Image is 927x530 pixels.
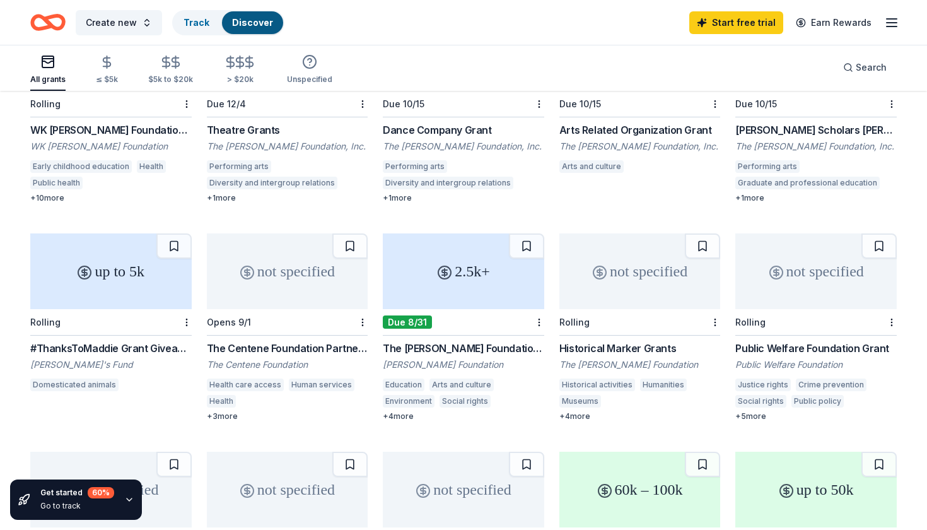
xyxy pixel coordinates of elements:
a: not specifiedRollingWK [PERSON_NAME] Foundation GrantWK [PERSON_NAME] FoundationEarly childhood e... [30,15,192,203]
div: The [PERSON_NAME] Foundation, Inc. [735,140,897,153]
div: not specified [735,233,897,309]
div: Public Welfare Foundation [735,358,897,371]
button: Create new [76,10,162,35]
div: + 1 more [207,193,368,203]
a: not specifiedRollingPublic Welfare Foundation GrantPublic Welfare FoundationJustice rightsCrime p... [735,233,897,421]
div: Human services [289,379,354,391]
div: WK [PERSON_NAME] Foundation [30,140,192,153]
div: Performing arts [735,160,800,173]
div: Theatre Grants [207,122,368,138]
div: + 1 more [383,193,544,203]
div: Arts and culture [429,379,494,391]
div: Diversity and intergroup relations [207,177,337,189]
div: Rolling [735,317,766,327]
div: Environment [383,395,434,408]
button: Unspecified [287,49,332,91]
div: Museums [559,395,601,408]
div: Go to track [40,501,114,511]
div: > $20k [223,74,257,85]
div: ≤ $5k [96,74,118,85]
div: The [PERSON_NAME] Foundation Grant [383,341,544,356]
div: + 3 more [207,411,368,421]
div: WK [PERSON_NAME] Foundation Grant [30,122,192,138]
div: up to 50k [735,452,897,527]
div: Health [207,395,236,408]
div: Due 10/15 [735,98,777,109]
div: The [PERSON_NAME] Foundation [559,358,721,371]
div: Arts and culture [559,160,624,173]
a: 15k+Due 10/15Arts Related Organization GrantThe [PERSON_NAME] Foundation, Inc.Arts and culture [559,15,721,177]
div: 60k – 100k [559,452,721,527]
div: The [PERSON_NAME] Foundation, Inc. [559,140,721,153]
a: up to 5kRolling#ThanksToMaddie Grant Giveaways[PERSON_NAME]'s FundDomesticated animals [30,233,192,395]
div: + 4 more [559,411,721,421]
div: Opens 9/1 [207,317,251,327]
div: Due 10/15 [559,98,601,109]
div: [PERSON_NAME] Scholars [PERSON_NAME] [735,122,897,138]
a: Earn Rewards [788,11,879,34]
div: Get started [40,487,114,498]
div: not specified [207,452,368,527]
div: not specified [383,452,544,527]
div: not specified [207,233,368,309]
div: + 5 more [735,411,897,421]
div: Crime prevention [796,379,866,391]
div: Historical activities [559,379,635,391]
div: 2.5k+ [383,233,544,309]
div: The [PERSON_NAME] Foundation, Inc. [207,140,368,153]
a: Start free trial [689,11,783,34]
div: up to 5k [30,233,192,309]
div: The Centene Foundation [207,358,368,371]
div: Rolling [30,98,61,109]
div: Historical Marker Grants [559,341,721,356]
div: Due 12/4 [207,98,246,109]
div: Health [137,160,166,173]
div: Social rights [440,395,491,408]
a: Discover [232,17,273,28]
div: + 1 more [735,193,897,203]
div: + 4 more [383,411,544,421]
a: 15k+Due 10/15[PERSON_NAME] Scholars [PERSON_NAME]The [PERSON_NAME] Foundation, Inc.Performing art... [735,15,897,203]
button: $5k to $20k [148,50,193,91]
div: Due 8/31 [383,315,432,329]
div: Due 10/15 [383,98,424,109]
div: $5k to $20k [148,74,193,85]
span: Search [856,60,887,75]
div: Education [383,379,424,391]
div: not specified [559,233,721,309]
a: 15k+Due 12/4Theatre GrantsThe [PERSON_NAME] Foundation, Inc.Performing artsDiversity and intergro... [207,15,368,203]
a: Track [184,17,209,28]
div: Domesticated animals [30,379,119,391]
div: Early childhood education [30,160,132,173]
div: The Centene Foundation Partners Program [207,341,368,356]
button: ≤ $5k [96,50,118,91]
div: Public Welfare Foundation Grant [735,341,897,356]
a: not specifiedRollingHistorical Marker GrantsThe [PERSON_NAME] FoundationHistorical activitiesHuma... [559,233,721,421]
div: Justice rights [735,379,791,391]
div: Diversity and intergroup relations [383,177,513,189]
div: Dance Company Grant [383,122,544,138]
div: [PERSON_NAME] Foundation [383,358,544,371]
span: Create new [86,15,137,30]
button: > $20k [223,50,257,91]
button: TrackDiscover [172,10,284,35]
div: #ThanksToMaddie Grant Giveaways [30,341,192,356]
div: All grants [30,74,66,85]
div: Health care access [207,379,284,391]
a: 2.5k+Due 8/31The [PERSON_NAME] Foundation Grant[PERSON_NAME] FoundationEducationArts and cultureE... [383,233,544,421]
a: not specifiedOpens 9/1The Centene Foundation Partners ProgramThe Centene FoundationHealth care ac... [207,233,368,421]
button: All grants [30,49,66,91]
div: 60 % [88,487,114,498]
a: Home [30,8,66,37]
div: Performing arts [383,160,447,173]
div: [PERSON_NAME]'s Fund [30,358,192,371]
div: Arts Related Organization Grant [559,122,721,138]
div: not specified [30,452,192,527]
div: Public health [30,177,83,189]
div: Public policy [791,395,844,408]
div: Rolling [30,317,61,327]
div: Unspecified [287,74,332,85]
button: Search [833,55,897,80]
div: The [PERSON_NAME] Foundation, Inc. [383,140,544,153]
a: 15k+Due 10/15Dance Company GrantThe [PERSON_NAME] Foundation, Inc.Performing artsDiversity and in... [383,15,544,203]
